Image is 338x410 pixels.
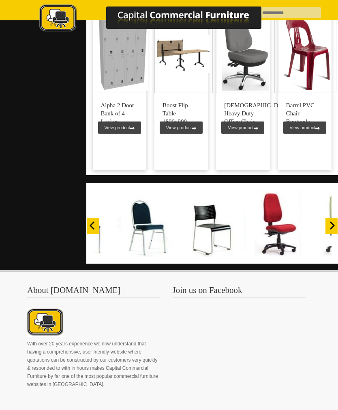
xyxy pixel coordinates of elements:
[27,286,160,298] h3: About [DOMAIN_NAME]
[112,190,179,257] img: 06
[173,308,278,397] iframe: fb:page Facebook Social Plugin
[17,4,301,36] a: Capital Commercial Furniture Logo
[179,190,246,257] img: 05
[246,190,312,257] img: 04
[27,340,160,388] p: With over 20 years experience we now understand that having a comprehensive, user friendly websit...
[17,4,301,34] img: Capital Commercial Furniture Logo
[87,218,99,234] button: Previous
[325,218,338,234] button: Next
[173,286,306,298] h3: Join us on Facebook
[27,308,63,337] img: About CCFNZ Logo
